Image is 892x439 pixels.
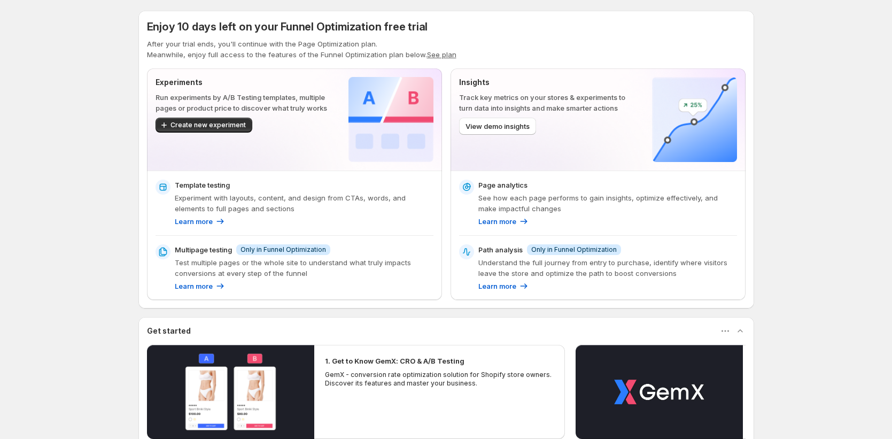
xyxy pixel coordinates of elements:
p: Experiments [156,77,331,88]
button: Create new experiment [156,118,252,133]
span: Create new experiment [170,121,246,129]
button: View demo insights [459,118,536,135]
span: Enjoy 10 days left on your Funnel Optimization free trial [147,20,428,33]
p: Multipage testing [175,244,232,255]
p: Path analysis [478,244,523,255]
span: Only in Funnel Optimization [531,245,617,254]
p: Learn more [478,216,516,227]
a: Learn more [175,216,226,227]
a: Learn more [175,281,226,291]
span: View demo insights [466,121,530,132]
p: Experiment with layouts, content, and design from CTAs, words, and elements to full pages and sec... [175,192,433,214]
p: Page analytics [478,180,528,190]
a: Learn more [478,281,529,291]
p: Run experiments by A/B Testing templates, multiple pages or product price to discover what truly ... [156,92,331,113]
p: Track key metrics on your stores & experiments to turn data into insights and make smarter actions [459,92,635,113]
p: Template testing [175,180,230,190]
p: Learn more [175,216,213,227]
p: Learn more [478,281,516,291]
a: Learn more [478,216,529,227]
button: See plan [427,50,456,59]
p: Insights [459,77,635,88]
button: Play video [147,345,314,439]
p: See how each page performs to gain insights, optimize effectively, and make impactful changes [478,192,737,214]
p: Understand the full journey from entry to purchase, identify where visitors leave the store and o... [478,257,737,279]
span: Only in Funnel Optimization [241,245,326,254]
button: Play video [576,345,743,439]
h3: Get started [147,326,191,336]
img: Insights [652,77,737,162]
h2: 1. Get to Know GemX: CRO & A/B Testing [325,356,464,366]
p: GemX - conversion rate optimization solution for Shopify store owners. Discover its features and ... [325,371,555,388]
p: After your trial ends, you'll continue with the Page Optimization plan. [147,38,746,49]
p: Meanwhile, enjoy full access to the features of the Funnel Optimization plan below. [147,49,746,60]
p: Learn more [175,281,213,291]
p: Test multiple pages or the whole site to understand what truly impacts conversions at every step ... [175,257,433,279]
img: Experiments [348,77,433,162]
